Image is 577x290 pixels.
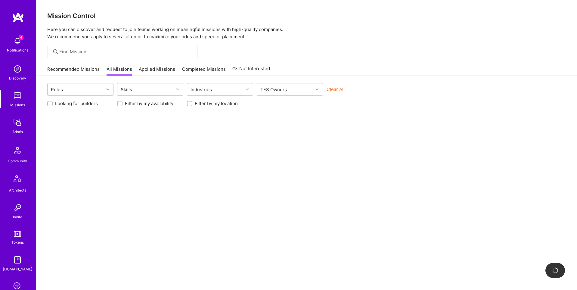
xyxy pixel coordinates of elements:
[195,100,238,107] label: Filter by my location
[11,63,23,75] img: discovery
[13,214,22,220] div: Invite
[176,88,179,91] i: icon Chevron
[9,75,26,81] div: Discovery
[246,88,249,91] i: icon Chevron
[10,102,25,108] div: Missions
[10,173,25,187] img: Architects
[119,85,134,94] div: Skills
[551,266,559,274] img: loading
[182,66,226,76] a: Completed Missions
[47,12,566,20] h3: Mission Control
[11,117,23,129] img: admin teamwork
[9,187,26,193] div: Architects
[11,202,23,214] img: Invite
[11,35,23,47] img: bell
[327,86,345,92] button: Clear All
[316,88,319,91] i: icon Chevron
[259,85,288,94] div: TFS Owners
[14,231,21,237] img: tokens
[47,26,566,40] p: Here you can discover and request to join teams working on meaningful missions with high-quality ...
[11,90,23,102] img: teamwork
[12,129,23,135] div: Admin
[52,48,59,55] i: icon SearchGrey
[11,239,24,245] div: Tokens
[8,158,27,164] div: Community
[11,254,23,266] img: guide book
[10,143,25,158] img: Community
[139,66,175,76] a: Applied Missions
[7,47,28,53] div: Notifications
[12,12,24,23] img: logo
[125,100,173,107] label: Filter by my availability
[47,66,100,76] a: Recommended Missions
[19,35,23,40] span: 4
[106,88,109,91] i: icon Chevron
[232,65,270,76] a: Not Interested
[189,85,213,94] div: Industries
[55,100,98,107] label: Looking for builders
[49,85,64,94] div: Roles
[3,266,32,272] div: [DOMAIN_NAME]
[107,66,132,76] a: All Missions
[59,48,193,55] input: Find Mission...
